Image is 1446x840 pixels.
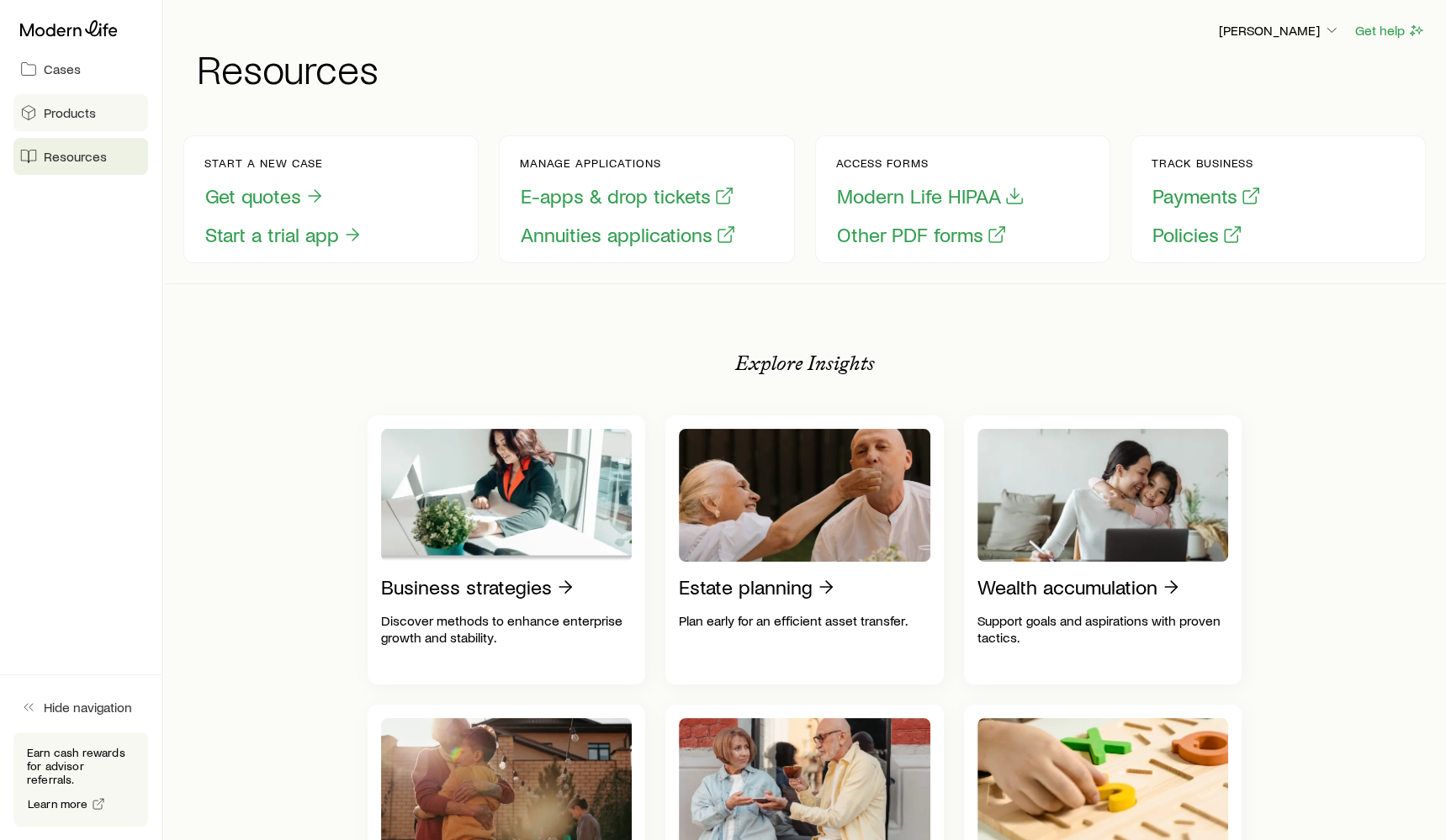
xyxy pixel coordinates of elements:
p: Start a new case [204,156,363,170]
p: Wealth accumulation [977,575,1157,599]
button: Other PDF forms [836,222,1008,248]
span: Hide navigation [44,699,132,716]
span: Cases [44,61,81,77]
p: Manage applications [520,156,737,170]
a: Resources [13,138,148,175]
span: Learn more [28,798,88,810]
button: Get quotes [204,183,326,209]
button: Hide navigation [13,689,148,726]
div: Earn cash rewards for advisor referrals.Learn more [13,732,148,827]
a: Business strategiesDiscover methods to enhance enterprise growth and stability. [368,415,646,684]
p: Business strategies [381,575,552,599]
a: Wealth accumulationSupport goals and aspirations with proven tactics. [964,415,1242,684]
img: Wealth accumulation [977,429,1229,562]
p: Discover methods to enhance enterprise growth and stability. [381,612,633,646]
button: Policies [1152,222,1243,248]
img: Business strategies [381,429,633,562]
button: Get help [1354,21,1426,40]
span: Products [44,104,96,121]
p: Track business [1152,156,1262,170]
p: Support goals and aspirations with proven tactics. [977,612,1229,646]
a: Estate planningPlan early for an efficient asset transfer. [665,415,944,684]
button: Modern Life HIPAA [836,183,1025,209]
p: Explore Insights [735,351,875,375]
p: Access forms [836,156,1025,170]
p: Estate planning [679,575,813,599]
a: Cases [13,50,148,87]
button: E-apps & drop tickets [520,183,735,209]
button: Payments [1152,183,1262,209]
p: Earn cash rewards for advisor referrals. [27,746,135,786]
button: Start a trial app [204,222,363,248]
h1: Resources [197,48,1426,88]
button: [PERSON_NAME] [1218,21,1341,41]
button: Annuities applications [520,222,737,248]
span: Resources [44,148,107,165]
p: [PERSON_NAME] [1219,22,1340,39]
p: Plan early for an efficient asset transfer. [679,612,930,629]
a: Products [13,94,148,131]
img: Estate planning [679,429,930,562]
